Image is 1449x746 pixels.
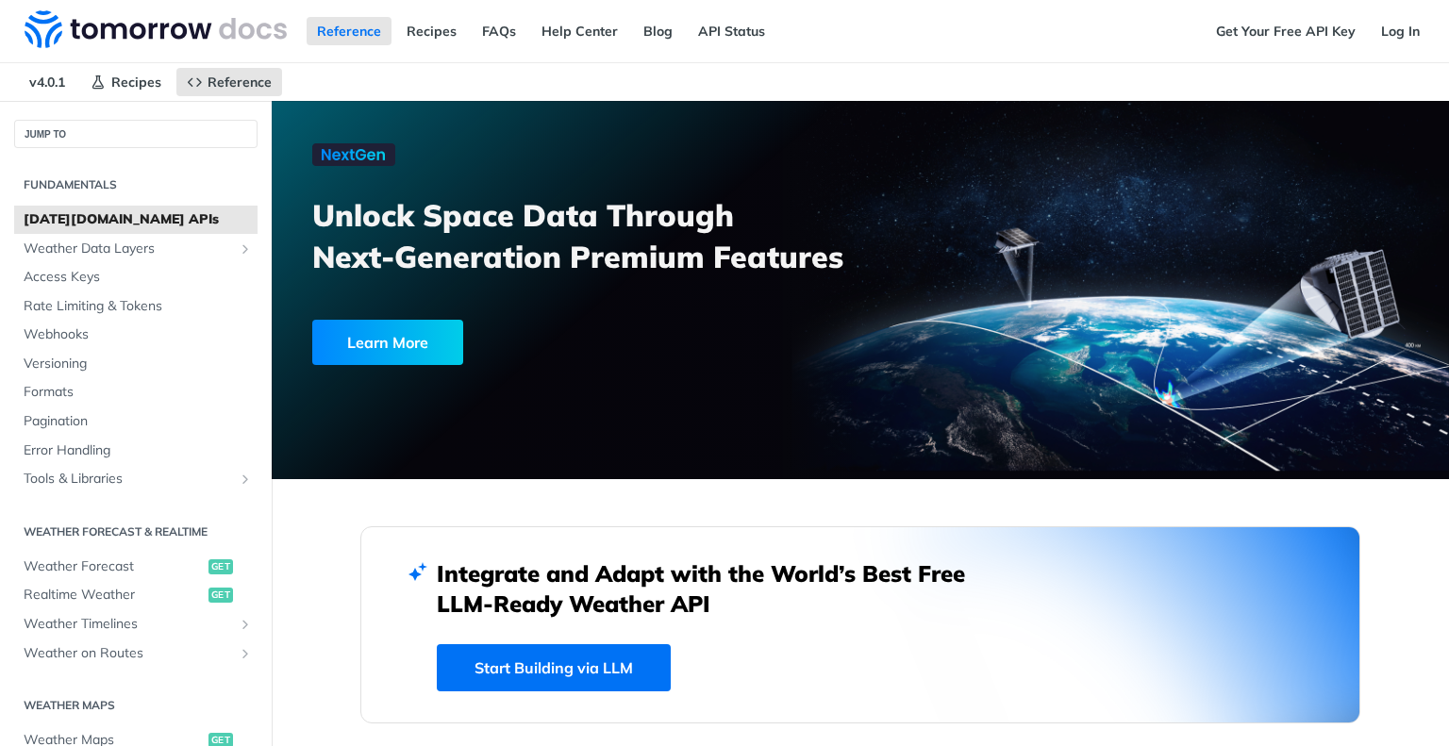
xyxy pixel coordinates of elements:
[208,74,272,91] span: Reference
[19,68,75,96] span: v4.0.1
[25,10,287,48] img: Tomorrow.io Weather API Docs
[14,523,258,540] h2: Weather Forecast & realtime
[24,412,253,431] span: Pagination
[531,17,628,45] a: Help Center
[14,206,258,234] a: [DATE][DOMAIN_NAME] APIs
[472,17,526,45] a: FAQs
[80,68,172,96] a: Recipes
[208,559,233,574] span: get
[312,320,767,365] a: Learn More
[312,143,395,166] img: NextGen
[437,644,671,691] a: Start Building via LLM
[14,697,258,714] h2: Weather Maps
[312,194,881,277] h3: Unlock Space Data Through Next-Generation Premium Features
[14,465,258,493] a: Tools & LibrariesShow subpages for Tools & Libraries
[14,407,258,436] a: Pagination
[24,557,204,576] span: Weather Forecast
[14,350,258,378] a: Versioning
[14,553,258,581] a: Weather Forecastget
[14,639,258,668] a: Weather on RoutesShow subpages for Weather on Routes
[14,378,258,406] a: Formats
[208,588,233,603] span: get
[24,615,233,634] span: Weather Timelines
[14,235,258,263] a: Weather Data LayersShow subpages for Weather Data Layers
[312,320,463,365] div: Learn More
[24,268,253,287] span: Access Keys
[14,263,258,291] a: Access Keys
[14,610,258,638] a: Weather TimelinesShow subpages for Weather Timelines
[14,581,258,609] a: Realtime Weatherget
[688,17,775,45] a: API Status
[14,321,258,349] a: Webhooks
[14,437,258,465] a: Error Handling
[14,292,258,321] a: Rate Limiting & Tokens
[111,74,161,91] span: Recipes
[24,325,253,344] span: Webhooks
[24,210,253,229] span: [DATE][DOMAIN_NAME] APIs
[307,17,391,45] a: Reference
[24,441,253,460] span: Error Handling
[24,355,253,373] span: Versioning
[24,586,204,605] span: Realtime Weather
[176,68,282,96] a: Reference
[1371,17,1430,45] a: Log In
[437,558,993,619] h2: Integrate and Adapt with the World’s Best Free LLM-Ready Weather API
[396,17,467,45] a: Recipes
[14,176,258,193] h2: Fundamentals
[238,241,253,257] button: Show subpages for Weather Data Layers
[1206,17,1366,45] a: Get Your Free API Key
[633,17,683,45] a: Blog
[238,472,253,487] button: Show subpages for Tools & Libraries
[24,383,253,402] span: Formats
[24,240,233,258] span: Weather Data Layers
[24,644,233,663] span: Weather on Routes
[14,120,258,148] button: JUMP TO
[238,617,253,632] button: Show subpages for Weather Timelines
[238,646,253,661] button: Show subpages for Weather on Routes
[24,470,233,489] span: Tools & Libraries
[24,297,253,316] span: Rate Limiting & Tokens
